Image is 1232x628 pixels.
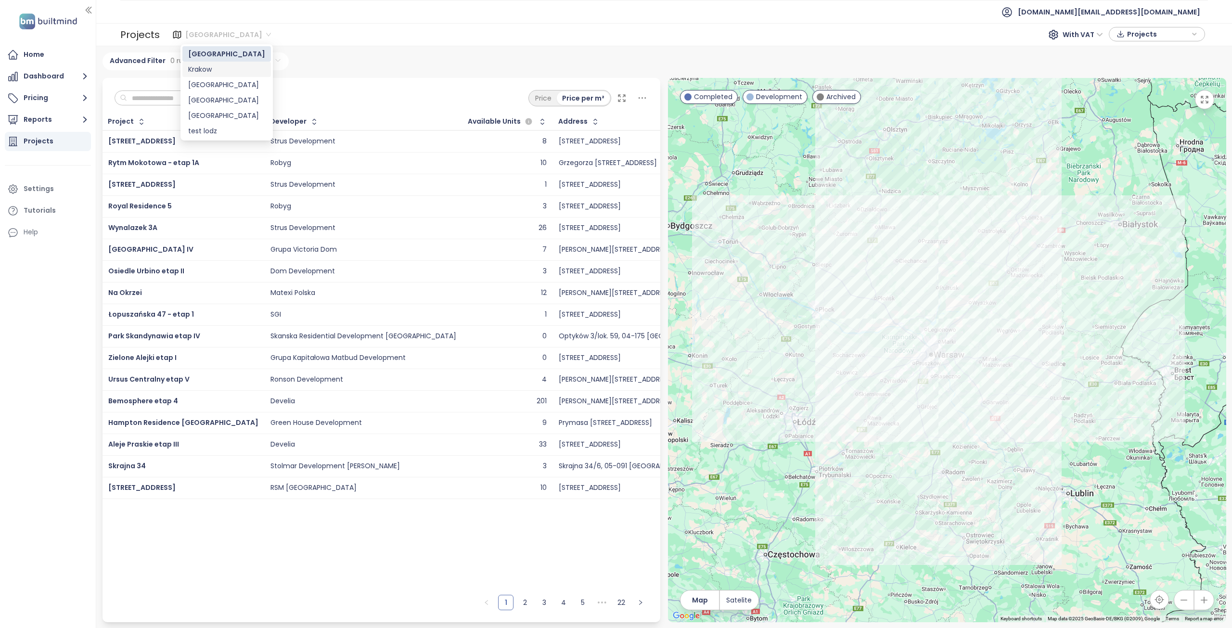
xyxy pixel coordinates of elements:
[559,462,774,471] div: Skrajna 34/6, 05-091 [GEOGRAPHIC_DATA], [GEOGRAPHIC_DATA]
[540,159,547,167] div: 10
[108,331,200,341] span: Park Skandynawia etap IV
[542,375,547,384] div: 4
[108,309,194,319] a: Łopuszańska 47 - etap 1
[108,266,184,276] a: Osiedle Urbino etap II
[1018,0,1200,24] span: [DOMAIN_NAME][EMAIL_ADDRESS][DOMAIN_NAME]
[542,245,547,254] div: 7
[680,590,719,610] button: Map
[270,224,335,232] div: Strus Development
[558,118,588,125] div: Address
[108,483,176,492] a: [STREET_ADDRESS]
[182,77,271,92] div: Gdańsk
[185,27,271,42] span: Warszawa
[108,223,157,232] a: Wynalazek 3A
[633,595,648,610] button: right
[270,137,335,146] div: Strus Development
[559,375,674,384] div: [PERSON_NAME][STREET_ADDRESS]
[182,62,271,77] div: Krakow
[270,440,295,449] div: Develia
[1127,27,1189,41] span: Projects
[670,610,702,622] a: Open this area in Google Maps (opens a new window)
[559,245,674,254] div: [PERSON_NAME][STREET_ADDRESS]
[188,49,265,59] div: [GEOGRAPHIC_DATA]
[499,595,513,610] a: 1
[270,375,343,384] div: Ronson Development
[594,595,610,610] li: Next 5 Pages
[694,91,732,102] span: Completed
[542,354,547,362] div: 0
[557,91,610,105] div: Price per m²
[559,137,621,146] div: [STREET_ADDRESS]
[108,461,146,471] a: Skrajna 34
[556,595,571,610] a: 4
[108,244,193,254] a: [GEOGRAPHIC_DATA] IV
[539,440,547,449] div: 33
[670,610,702,622] img: Google
[576,595,590,610] a: 5
[559,354,621,362] div: [STREET_ADDRESS]
[188,110,265,121] div: [GEOGRAPHIC_DATA]
[108,439,179,449] span: Aleje Praskie etap III
[103,52,212,70] div: Advanced Filter
[614,595,629,610] a: 22
[108,136,176,146] a: [STREET_ADDRESS]
[559,289,674,297] div: [PERSON_NAME][STREET_ADDRESS]
[1166,616,1179,621] a: Terms (opens in new tab)
[108,396,178,406] span: Bemosphere etap 4
[539,224,547,232] div: 26
[270,118,307,125] div: Developer
[543,267,547,276] div: 3
[543,462,547,471] div: 3
[517,595,533,610] li: 2
[545,310,547,319] div: 1
[108,374,190,384] a: Ursus Centralny etap V
[270,202,291,211] div: Robyg
[559,419,652,427] div: Prymasa [STREET_ADDRESS]
[182,46,271,62] div: Warszawa
[270,354,406,362] div: Grupa Kapitałowa Matbud Development
[108,288,142,297] a: Na Okrzei
[614,595,629,610] li: 22
[270,397,295,406] div: Develia
[5,67,91,86] button: Dashboard
[543,202,547,211] div: 3
[542,137,547,146] div: 8
[182,92,271,108] div: Poznań
[542,419,547,427] div: 9
[559,267,621,276] div: [STREET_ADDRESS]
[108,158,199,167] span: Rytm Mokotowa - etap 1A
[270,484,357,492] div: RSM [GEOGRAPHIC_DATA]
[108,201,172,211] a: Royal Residence 5
[540,484,547,492] div: 10
[5,89,91,108] button: Pricing
[1063,27,1103,42] span: With VAT
[24,183,54,195] div: Settings
[120,25,160,44] div: Projects
[537,595,552,610] a: 3
[270,245,337,254] div: Grupa Victoria Dom
[559,202,621,211] div: [STREET_ADDRESS]
[24,135,53,147] div: Projects
[479,595,494,610] li: Previous Page
[270,289,315,297] div: Matexi Polska
[1114,27,1200,41] div: button
[270,159,291,167] div: Robyg
[182,108,271,123] div: Łódź
[559,159,657,167] div: Grzegorza [STREET_ADDRESS]
[270,267,335,276] div: Dom Development
[726,595,752,605] span: Satelite
[270,310,281,319] div: SGI
[170,55,192,66] span: 0 rules
[559,440,621,449] div: [STREET_ADDRESS]
[188,64,265,75] div: Krakow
